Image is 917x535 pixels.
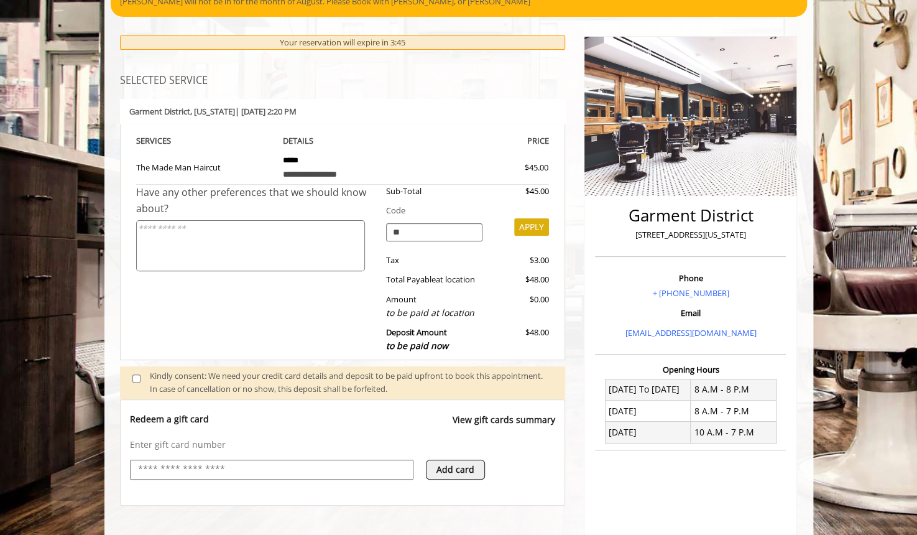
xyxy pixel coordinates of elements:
h2: Garment District [598,207,783,225]
b: Garment District | [DATE] 2:20 PM [129,106,297,117]
th: DETAILS [274,134,412,148]
div: $45.00 [492,185,549,198]
a: [EMAIL_ADDRESS][DOMAIN_NAME] [625,327,756,338]
td: 10 A.M - 7 P.M [691,422,776,443]
p: Enter gift card number [130,439,556,451]
td: [DATE] [605,401,691,422]
a: + [PHONE_NUMBER] [652,287,729,299]
td: 8 A.M - 8 P.M [691,379,776,400]
div: $48.00 [492,273,549,286]
td: [DATE] To [DATE] [605,379,691,400]
div: Amount [377,293,492,320]
th: SERVICE [136,134,274,148]
p: [STREET_ADDRESS][US_STATE] [598,228,783,241]
div: Code [377,204,549,217]
h3: Email [598,309,783,317]
div: Sub-Total [377,185,492,198]
span: at location [436,274,475,285]
span: , [US_STATE] [190,106,235,117]
td: The Made Man Haircut [136,148,274,185]
th: PRICE [412,134,550,148]
span: S [167,135,171,146]
div: Kindly consent: We need your credit card details and deposit to be paid upfront to book this appo... [150,370,553,396]
a: View gift cards summary [453,413,555,439]
div: $48.00 [492,326,549,353]
div: Tax [377,254,492,267]
div: $0.00 [492,293,549,320]
h3: SELECTED SERVICE [120,75,566,86]
div: Total Payable [377,273,492,286]
span: to be paid now [386,340,448,351]
button: APPLY [514,218,549,236]
p: Redeem a gift card [130,413,209,426]
div: to be paid at location [386,306,482,320]
td: [DATE] [605,422,691,443]
b: Deposit Amount [386,327,448,351]
div: $3.00 [492,254,549,267]
td: 8 A.M - 7 P.M [691,401,776,422]
div: Your reservation will expire in 3:45 [120,35,566,50]
button: Add card [426,460,485,480]
div: Have any other preferences that we should know about? [136,185,377,216]
div: $45.00 [480,161,548,174]
h3: Opening Hours [595,365,786,374]
h3: Phone [598,274,783,282]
